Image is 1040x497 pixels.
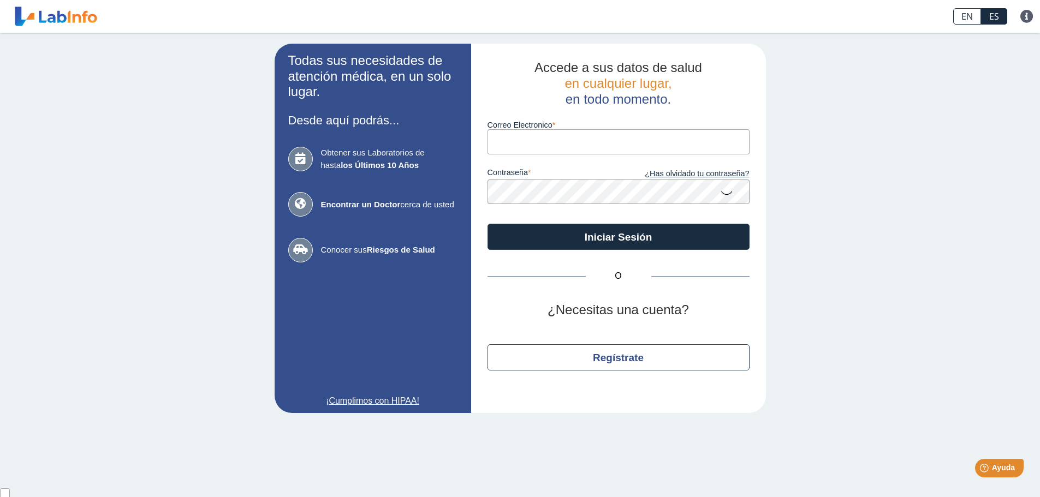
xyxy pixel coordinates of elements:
h3: Desde aquí podrás... [288,113,457,127]
a: ¿Has olvidado tu contraseña? [619,168,750,180]
button: Regístrate [488,344,750,370]
label: contraseña [488,168,619,180]
span: Accede a sus datos de salud [534,60,702,75]
b: Encontrar un Doctor [321,200,401,209]
span: Conocer sus [321,244,457,256]
h2: ¿Necesitas una cuenta? [488,302,750,318]
a: EN [953,8,981,25]
a: ¡Cumplimos con HIPAA! [288,394,457,408]
label: Correo Electronico [488,121,750,129]
b: los Últimos 10 Años [341,160,419,170]
span: en cualquier lugar, [564,76,671,91]
span: Obtener sus Laboratorios de hasta [321,147,457,171]
b: Riesgos de Salud [367,245,435,254]
button: Iniciar Sesión [488,224,750,250]
span: en todo momento. [566,92,671,106]
span: O [586,270,651,283]
a: ES [981,8,1007,25]
span: cerca de usted [321,199,457,211]
h2: Todas sus necesidades de atención médica, en un solo lugar. [288,53,457,100]
iframe: Help widget launcher [943,454,1028,485]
